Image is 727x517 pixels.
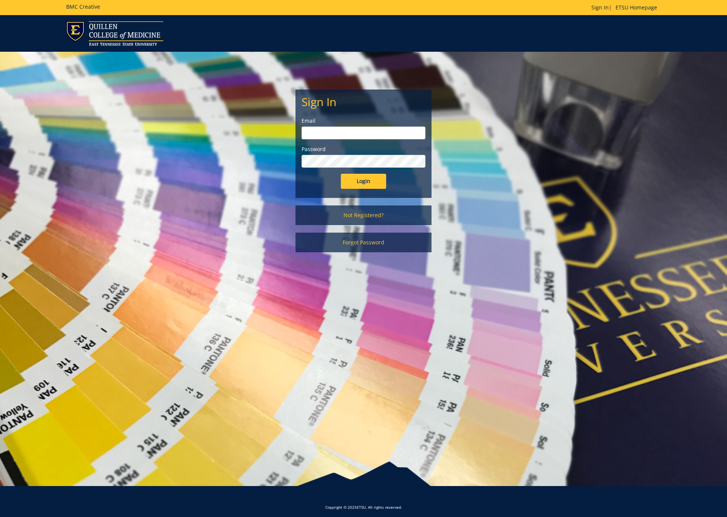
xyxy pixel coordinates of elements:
p: | [591,4,661,11]
a: Sign In [591,4,609,11]
a: ETSU Homepage [612,4,661,11]
a: Forgot Password [295,233,432,252]
input: Login [341,174,386,189]
label: Email [302,117,425,125]
a: Not Registered? [295,205,432,225]
h5: BMC Creative [66,4,100,9]
a: ETSU [357,505,366,510]
label: Password [302,145,425,153]
h2: Sign In [302,96,425,108]
img: ETSU logo [66,21,163,46]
